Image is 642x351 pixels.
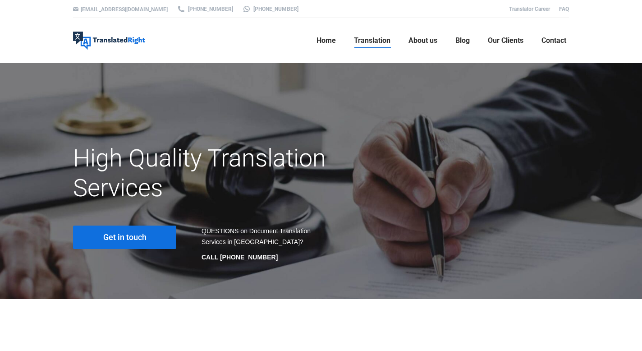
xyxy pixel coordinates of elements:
a: FAQ [559,6,569,12]
a: [PHONE_NUMBER] [177,5,233,13]
span: Blog [455,36,470,45]
a: Translation [351,26,393,55]
a: About us [406,26,440,55]
a: Blog [453,26,472,55]
a: [PHONE_NUMBER] [242,5,298,13]
h1: High Quality Translation Services [73,143,399,203]
span: Get in touch [103,233,147,242]
div: QUESTIONS on Document Translation Services in [GEOGRAPHIC_DATA]? [202,226,312,263]
a: Get in touch [73,226,176,249]
span: Contact [541,36,566,45]
span: Our Clients [488,36,523,45]
a: Home [314,26,339,55]
img: Translated Right [73,32,145,50]
a: Our Clients [485,26,526,55]
a: [EMAIL_ADDRESS][DOMAIN_NAME] [81,6,168,13]
a: Translator Career [509,6,550,12]
span: Home [316,36,336,45]
span: About us [408,36,437,45]
a: Contact [539,26,569,55]
span: Translation [354,36,390,45]
strong: CALL [PHONE_NUMBER] [202,254,278,261]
